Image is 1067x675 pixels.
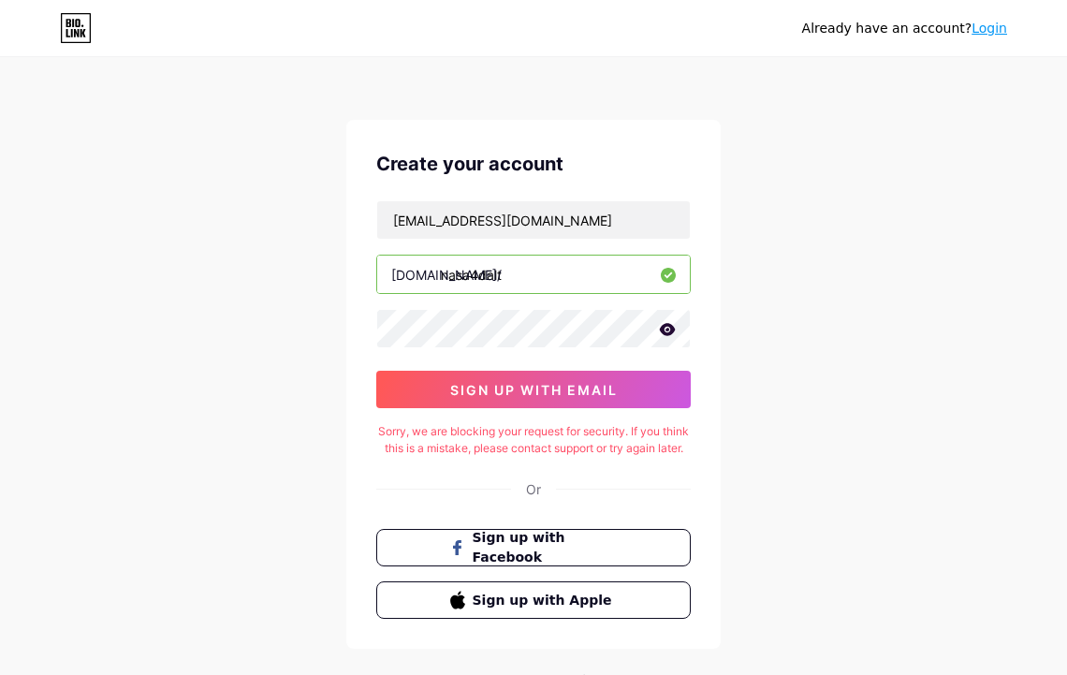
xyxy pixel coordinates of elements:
[377,201,690,239] input: Email
[376,150,691,178] div: Create your account
[972,21,1007,36] a: Login
[802,19,1007,38] div: Already have an account?
[473,591,618,610] span: Sign up with Apple
[376,581,691,619] button: Sign up with Apple
[377,256,690,293] input: username
[376,529,691,566] button: Sign up with Facebook
[376,371,691,408] button: sign up with email
[391,265,502,285] div: [DOMAIN_NAME]/
[526,479,541,499] div: Or
[376,423,691,457] div: Sorry, we are blocking your request for security. If you think this is a mistake, please contact ...
[450,382,618,398] span: sign up with email
[473,528,618,567] span: Sign up with Facebook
